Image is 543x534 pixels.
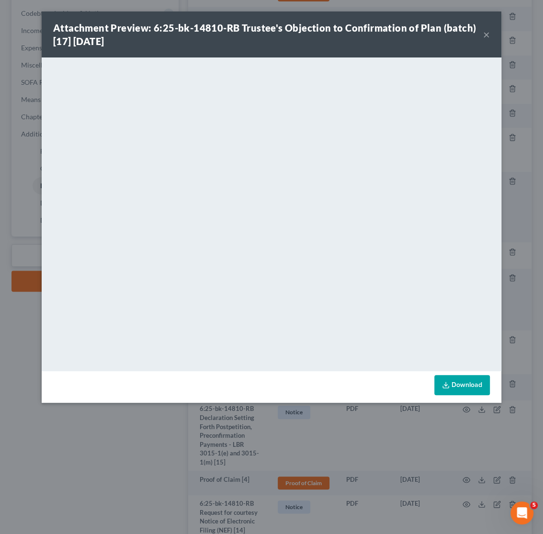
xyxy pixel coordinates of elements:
span: 5 [530,501,538,509]
strong: Attachment Preview: 6:25-bk-14810-RB Trustee's Objection to Confirmation of Plan (batch) [17] [DATE] [53,22,476,47]
button: × [483,29,490,40]
a: Download [434,375,490,395]
iframe: <object ng-attr-data='[URL][DOMAIN_NAME]' type='application/pdf' width='100%' height='650px'></ob... [42,57,501,369]
iframe: Intercom live chat [510,501,533,524]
